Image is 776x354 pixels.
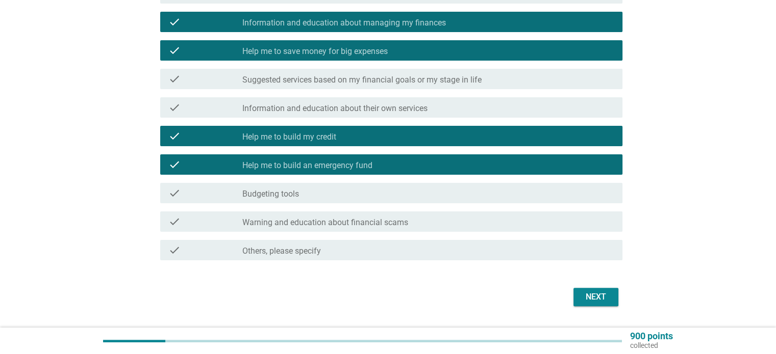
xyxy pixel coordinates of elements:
label: Suggested services based on my financial goals or my stage in life [242,75,482,85]
i: check [168,244,181,256]
label: Others, please specify [242,246,321,256]
i: check [168,44,181,57]
i: check [168,101,181,114]
label: Help me to save money for big expenses [242,46,388,57]
label: Help me to build my credit [242,132,336,142]
label: Information and education about managing my finances [242,18,446,28]
label: Information and education about their own services [242,103,428,114]
label: Help me to build an emergency fund [242,160,372,171]
i: check [168,158,181,171]
div: Next [582,291,610,303]
label: Budgeting tools [242,189,299,199]
label: Warning and education about financial scams [242,217,408,228]
i: check [168,130,181,142]
button: Next [573,288,618,306]
i: check [168,16,181,28]
i: check [168,73,181,85]
p: 900 points [630,332,673,341]
i: check [168,187,181,199]
i: check [168,215,181,228]
p: collected [630,341,673,350]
